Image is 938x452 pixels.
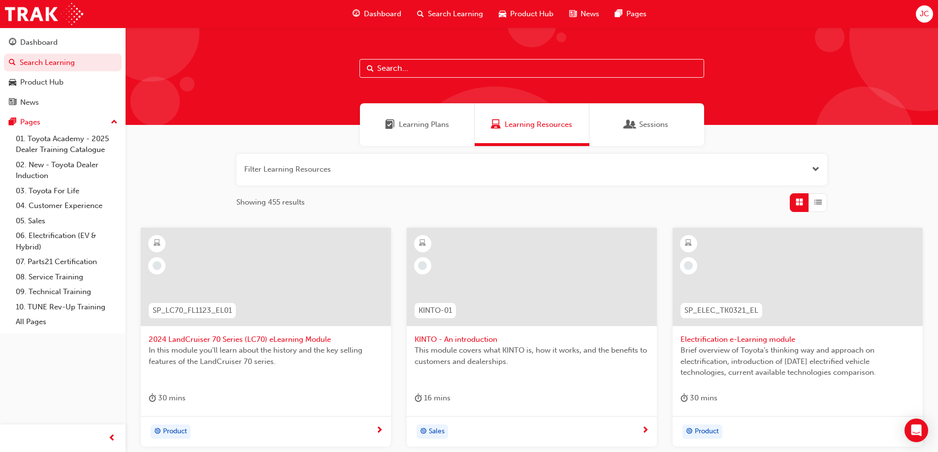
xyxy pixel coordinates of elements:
a: SP_LC70_FL1123_EL012024 LandCruiser 70 Series (LC70) eLearning ModuleIn this module you'll learn ... [141,228,391,447]
span: target-icon [420,425,427,438]
span: KINTO - An introduction [415,334,649,345]
a: 04. Customer Experience [12,198,122,213]
span: target-icon [154,425,161,438]
span: target-icon [686,425,693,438]
a: News [4,93,122,112]
a: All Pages [12,314,122,330]
span: Showing 455 results [236,197,305,208]
span: learningResourceType_ELEARNING-icon [154,237,161,250]
span: guage-icon [353,8,360,20]
a: news-iconNews [561,4,607,24]
div: Open Intercom Messenger [905,419,928,442]
span: List [814,197,822,208]
span: duration-icon [415,392,422,404]
span: Learning Resources [491,119,501,130]
span: Electrification e-Learning module [680,334,915,345]
div: 30 mins [149,392,186,404]
a: SessionsSessions [589,103,704,146]
button: Open the filter [812,164,819,175]
a: pages-iconPages [607,4,654,24]
span: Sales [429,426,445,437]
div: 30 mins [680,392,717,404]
a: 02. New - Toyota Dealer Induction [12,157,122,183]
span: search-icon [9,59,16,67]
a: Dashboard [4,33,122,52]
span: Product [695,426,719,437]
span: Sessions [639,119,668,130]
span: car-icon [499,8,506,20]
div: News [20,97,39,108]
span: guage-icon [9,38,16,47]
div: Pages [20,117,40,128]
a: 01. Toyota Academy - 2025 Dealer Training Catalogue [12,131,122,157]
span: duration-icon [149,392,156,404]
a: Search Learning [4,54,122,72]
span: pages-icon [9,118,16,127]
span: Product [163,426,187,437]
span: next-icon [376,426,383,435]
span: pages-icon [615,8,622,20]
span: Grid [796,197,803,208]
span: learningRecordVerb_NONE-icon [684,261,693,270]
span: prev-icon [108,432,116,445]
span: duration-icon [680,392,688,404]
a: 09. Technical Training [12,284,122,300]
a: Learning PlansLearning Plans [360,103,475,146]
span: Sessions [625,119,635,130]
span: Learning Plans [399,119,449,130]
button: DashboardSearch LearningProduct HubNews [4,31,122,113]
span: Search [367,63,374,74]
span: Pages [626,8,647,20]
span: Product Hub [510,8,553,20]
span: Dashboard [364,8,401,20]
a: SP_ELEC_TK0321_ELElectrification e-Learning moduleBrief overview of Toyota’s thinking way and app... [673,228,923,447]
a: 08. Service Training [12,270,122,285]
div: Product Hub [20,77,64,88]
span: JC [920,8,929,20]
span: learningResourceType_ELEARNING-icon [685,237,692,250]
button: Pages [4,113,122,131]
span: next-icon [642,426,649,435]
span: news-icon [569,8,577,20]
span: search-icon [417,8,424,20]
span: Learning Resources [505,119,572,130]
a: guage-iconDashboard [345,4,409,24]
a: search-iconSearch Learning [409,4,491,24]
img: Trak [5,3,83,25]
span: news-icon [9,98,16,107]
div: Dashboard [20,37,58,48]
a: car-iconProduct Hub [491,4,561,24]
div: 16 mins [415,392,451,404]
span: SP_ELEC_TK0321_EL [684,305,758,316]
input: Search... [359,59,704,78]
span: up-icon [111,116,118,129]
a: KINTO-01KINTO - An introductionThis module covers what KINTO is, how it works, and the benefits t... [407,228,657,447]
span: KINTO-01 [419,305,452,316]
span: Learning Plans [385,119,395,130]
span: 2024 LandCruiser 70 Series (LC70) eLearning Module [149,334,383,345]
a: Learning ResourcesLearning Resources [475,103,589,146]
span: learningRecordVerb_NONE-icon [418,261,427,270]
span: News [581,8,599,20]
span: SP_LC70_FL1123_EL01 [153,305,232,316]
span: Brief overview of Toyota’s thinking way and approach on electrification, introduction of [DATE] e... [680,345,915,378]
span: learningRecordVerb_NONE-icon [153,261,162,270]
a: 07. Parts21 Certification [12,254,122,270]
span: car-icon [9,78,16,87]
span: Search Learning [428,8,483,20]
a: 06. Electrification (EV & Hybrid) [12,228,122,254]
a: Product Hub [4,73,122,91]
a: 05. Sales [12,213,122,229]
a: 03. Toyota For Life [12,183,122,199]
span: learningResourceType_ELEARNING-icon [419,237,426,250]
button: JC [916,5,933,23]
a: 10. TUNE Rev-Up Training [12,300,122,315]
span: This module covers what KINTO is, how it works, and the benefits to customers and dealerships. [415,345,649,367]
span: In this module you'll learn about the history and the key selling features of the LandCruiser 70 ... [149,345,383,367]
